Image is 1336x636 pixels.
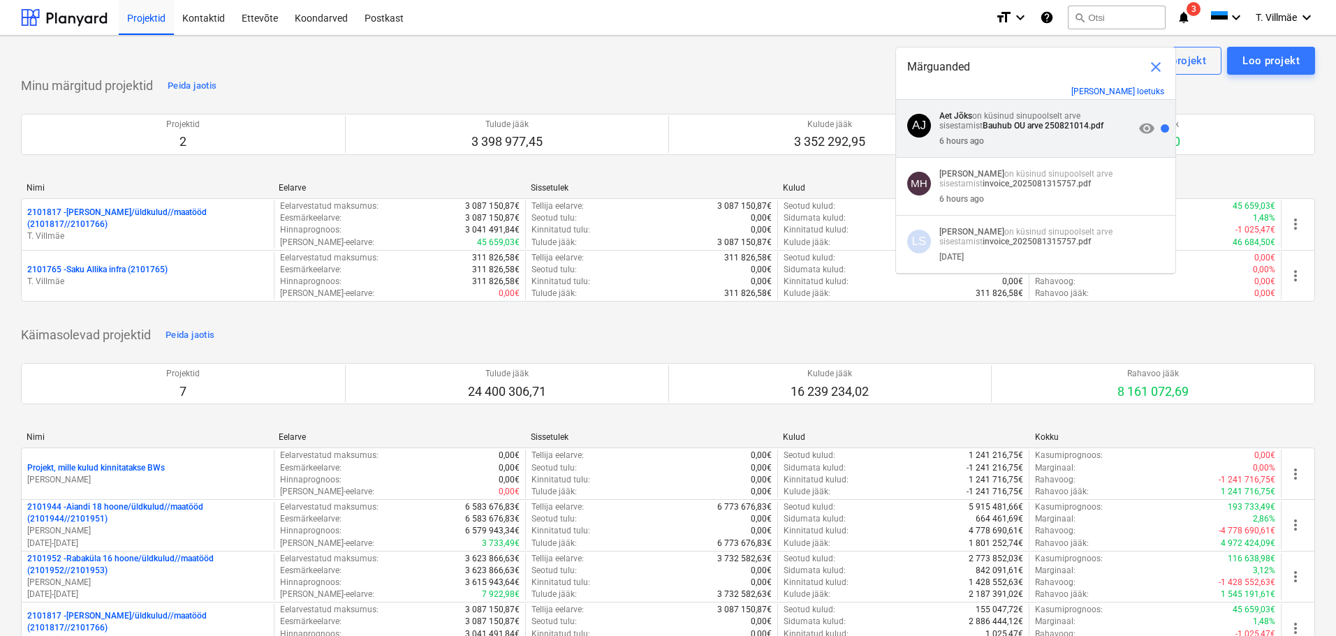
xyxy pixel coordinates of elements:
[27,589,268,600] p: [DATE] - [DATE]
[280,604,379,616] p: Eelarvestatud maksumus :
[939,227,1134,246] p: on küsinud sinupoolselt arve sisestamist
[717,237,772,249] p: 3 087 150,87€
[939,194,984,204] div: 6 hours ago
[1035,616,1076,628] p: Marginaal :
[27,525,268,537] p: [PERSON_NAME]
[477,237,520,249] p: 45 659,03€
[27,501,268,549] div: 2101944 -Aiandi 18 hoone/üldkulud//maatööd (2101944//2101951)[PERSON_NAME][DATE]-[DATE]
[939,252,964,262] div: [DATE]
[280,616,342,628] p: Eesmärkeelarve :
[967,462,1023,474] p: -1 241 216,75€
[1253,264,1275,276] p: 0,00%
[784,264,846,276] p: Sidumata kulud :
[482,589,520,600] p: 7 922,98€
[280,237,374,249] p: [PERSON_NAME]-eelarve :
[1035,474,1076,486] p: Rahavoog :
[1287,466,1304,482] span: more_vert
[465,501,520,513] p: 6 583 676,83€
[1035,565,1076,577] p: Marginaal :
[1256,12,1297,23] span: T. Villmäe
[976,513,1023,525] p: 664 461,69€
[27,230,268,242] p: T. Villmäe
[976,565,1023,577] p: 842 091,61€
[1035,462,1076,474] p: Marginaal :
[531,565,577,577] p: Seotud tulu :
[1219,577,1275,589] p: -1 428 552,63€
[465,212,520,224] p: 3 087 150,87€
[969,577,1023,589] p: 1 428 552,63€
[1254,450,1275,461] p: 0,00€
[531,577,590,589] p: Kinnitatud tulu :
[1287,216,1304,232] span: more_vert
[280,589,374,600] p: [PERSON_NAME]-eelarve :
[166,383,200,400] p: 7
[784,501,835,513] p: Seotud kulud :
[27,462,165,474] p: Projekt, mille kulud kinnitatakse BWs
[751,525,772,537] p: 0,00€
[784,237,830,249] p: Kulude jääk :
[465,577,520,589] p: 3 615 943,64€
[280,264,342,276] p: Eesmärkeelarve :
[472,264,520,276] p: 311 826,58€
[784,513,846,525] p: Sidumata kulud :
[1233,237,1275,249] p: 46 684,50€
[1242,52,1300,70] div: Loo projekt
[499,486,520,498] p: 0,00€
[969,501,1023,513] p: 5 915 481,66€
[27,577,268,589] p: [PERSON_NAME]
[531,604,584,616] p: Tellija eelarve :
[1253,513,1275,525] p: 2,86%
[791,383,869,400] p: 16 239 234,02
[280,486,374,498] p: [PERSON_NAME]-eelarve :
[976,288,1023,299] p: 311 826,58€
[499,462,520,474] p: 0,00€
[465,200,520,212] p: 3 087 150,87€
[751,450,772,461] p: 0,00€
[482,538,520,549] p: 3 733,49€
[907,172,931,195] div: Märt Hanson
[280,276,342,288] p: Hinnaprognoos :
[280,474,342,486] p: Hinnaprognoos :
[164,75,220,97] button: Peida jaotis
[751,264,772,276] p: 0,00€
[499,288,520,299] p: 0,00€
[1035,525,1076,537] p: Rahavoog :
[531,212,577,224] p: Seotud tulu :
[27,553,268,577] p: 2101952 - Rabaküla 16 hoone/üldkulud//maatööd (2101952//2101953)
[280,212,342,224] p: Eesmärkeelarve :
[717,604,772,616] p: 3 087 150,87€
[472,252,520,264] p: 311 826,58€
[1228,553,1275,565] p: 116 638,98€
[499,450,520,461] p: 0,00€
[465,224,520,236] p: 3 041 491,84€
[751,513,772,525] p: 0,00€
[531,501,584,513] p: Tellija eelarve :
[1228,9,1245,26] i: keyboard_arrow_down
[531,538,577,549] p: Tulude jääk :
[465,513,520,525] p: 6 583 676,83€
[939,169,1134,188] p: on küsinud sinupoolselt arve sisestamist
[1035,577,1076,589] p: Rahavoog :
[724,252,772,264] p: 311 826,58€
[531,450,584,461] p: Tellija eelarve :
[1035,604,1103,616] p: Kasumiprognoos :
[784,525,849,537] p: Kinnitatud kulud :
[1221,589,1275,600] p: 1 545 191,61€
[280,525,342,537] p: Hinnaprognoos :
[471,119,543,131] p: Tulude jääk
[280,252,379,264] p: Eelarvestatud maksumus :
[983,121,1103,131] strong: Bauhub OU arve 250821014.pdf
[166,327,214,343] div: Peida jaotis
[1253,565,1275,577] p: 3,12%
[280,538,374,549] p: [PERSON_NAME]-eelarve :
[791,368,869,380] p: Kulude jääk
[969,616,1023,628] p: 2 886 444,12€
[465,565,520,577] p: 3 623 866,63€
[969,538,1023,549] p: 1 801 252,74€
[531,616,577,628] p: Seotud tulu :
[499,474,520,486] p: 0,00€
[794,133,865,150] p: 3 352 292,95
[531,183,772,193] div: Sissetulek
[1177,9,1191,26] i: notifications
[907,114,931,138] div: Aet Jõks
